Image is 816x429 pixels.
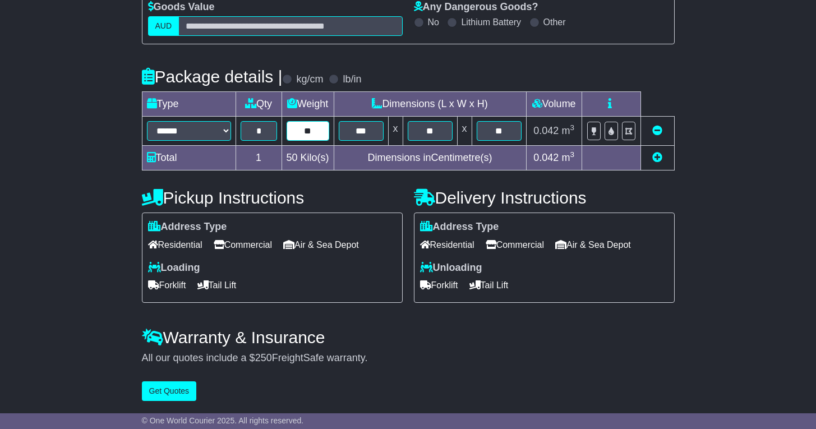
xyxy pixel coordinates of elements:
td: Qty [236,92,282,117]
a: Add new item [652,152,662,163]
div: All our quotes include a $ FreightSafe warranty. [142,352,675,365]
span: 0.042 [533,125,559,136]
td: Weight [282,92,334,117]
sup: 3 [570,150,574,159]
span: Air & Sea Depot [283,236,359,253]
span: m [561,152,574,163]
span: Tail Lift [197,276,237,294]
button: Get Quotes [142,381,197,401]
sup: 3 [570,123,574,132]
span: Commercial [486,236,544,253]
td: x [388,117,403,146]
td: Type [142,92,236,117]
span: Tail Lift [469,276,509,294]
label: Loading [148,262,200,274]
span: Forklift [148,276,186,294]
span: Residential [148,236,202,253]
label: Lithium Battery [461,17,521,27]
span: m [561,125,574,136]
span: 0.042 [533,152,559,163]
span: Commercial [214,236,272,253]
td: Dimensions (L x W x H) [334,92,526,117]
h4: Pickup Instructions [142,188,403,207]
h4: Package details | [142,67,283,86]
td: 1 [236,146,282,170]
label: Unloading [420,262,482,274]
label: Address Type [420,221,499,233]
label: AUD [148,16,179,36]
label: lb/in [343,73,361,86]
label: kg/cm [296,73,323,86]
a: Remove this item [652,125,662,136]
h4: Warranty & Insurance [142,328,675,347]
label: Other [543,17,566,27]
label: No [428,17,439,27]
span: Air & Sea Depot [555,236,631,253]
label: Any Dangerous Goods? [414,1,538,13]
label: Goods Value [148,1,215,13]
td: Volume [526,92,582,117]
label: Address Type [148,221,227,233]
td: x [457,117,472,146]
td: Kilo(s) [282,146,334,170]
span: Forklift [420,276,458,294]
span: Residential [420,236,474,253]
span: 250 [255,352,272,363]
td: Total [142,146,236,170]
td: Dimensions in Centimetre(s) [334,146,526,170]
span: 50 [287,152,298,163]
h4: Delivery Instructions [414,188,675,207]
span: © One World Courier 2025. All rights reserved. [142,416,304,425]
